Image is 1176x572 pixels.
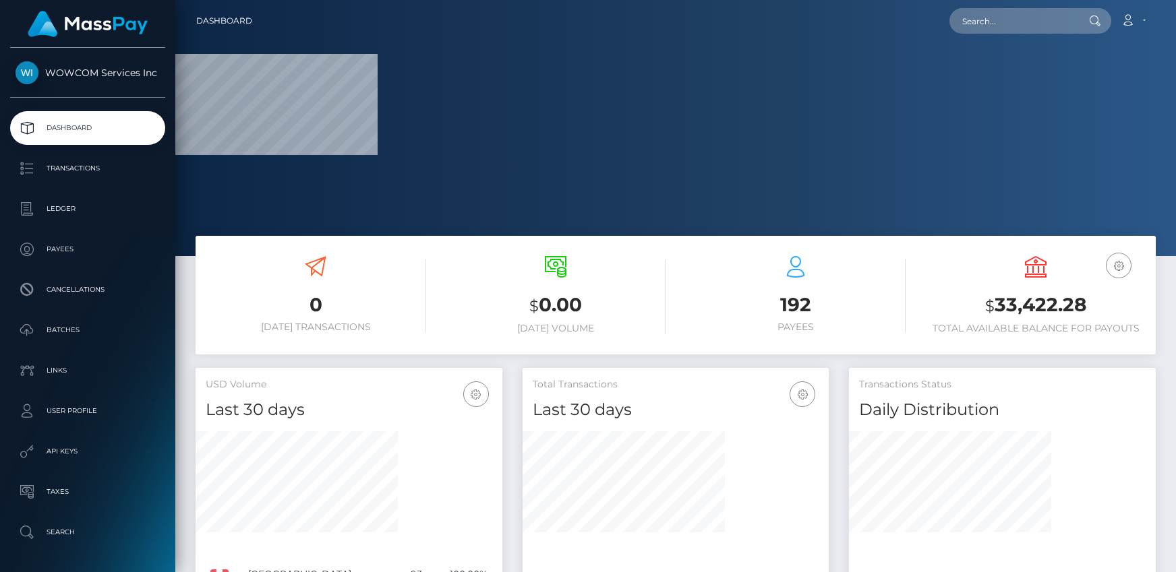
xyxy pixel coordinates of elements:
[859,398,1146,422] h4: Daily Distribution
[16,360,160,381] p: Links
[16,482,160,502] p: Taxes
[16,441,160,462] p: API Keys
[949,8,1076,34] input: Search...
[16,61,38,84] img: WOWCOM Services Inc
[206,321,425,333] h6: [DATE] Transactions
[859,378,1146,391] h5: Transactions Status
[686,321,906,333] h6: Payees
[10,152,165,185] a: Transactions
[196,7,252,35] a: Dashboard
[16,199,160,219] p: Ledger
[533,398,819,422] h4: Last 30 days
[985,296,995,315] small: $
[10,394,165,428] a: User Profile
[446,292,666,319] h3: 0.00
[10,192,165,226] a: Ledger
[10,515,165,549] a: Search
[10,67,165,79] span: WOWCOM Services Inc
[686,292,906,318] h3: 192
[10,313,165,347] a: Batches
[16,239,160,259] p: Payees
[16,401,160,421] p: User Profile
[10,111,165,145] a: Dashboard
[16,118,160,138] p: Dashboard
[206,378,492,391] h5: USD Volume
[926,323,1146,334] h6: Total Available Balance for Payouts
[206,292,425,318] h3: 0
[206,398,492,422] h4: Last 30 days
[10,435,165,468] a: API Keys
[10,273,165,307] a: Cancellations
[16,280,160,300] p: Cancellations
[16,158,160,179] p: Transactions
[10,354,165,387] a: Links
[16,522,160,542] p: Search
[16,320,160,340] p: Batches
[533,378,819,391] h5: Total Transactions
[10,475,165,509] a: Taxes
[28,11,148,37] img: MassPay Logo
[446,323,666,334] h6: [DATE] Volume
[10,232,165,266] a: Payees
[529,296,539,315] small: $
[926,292,1146,319] h3: 33,422.28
